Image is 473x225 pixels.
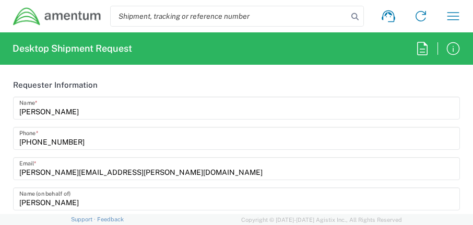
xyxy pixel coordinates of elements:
[13,42,132,55] h2: Desktop Shipment Request
[241,215,402,224] span: Copyright © [DATE]-[DATE] Agistix Inc., All Rights Reserved
[13,80,98,90] h2: Requester Information
[111,6,348,26] input: Shipment, tracking or reference number
[13,7,102,26] img: dyncorp
[71,216,97,222] a: Support
[97,216,124,222] a: Feedback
